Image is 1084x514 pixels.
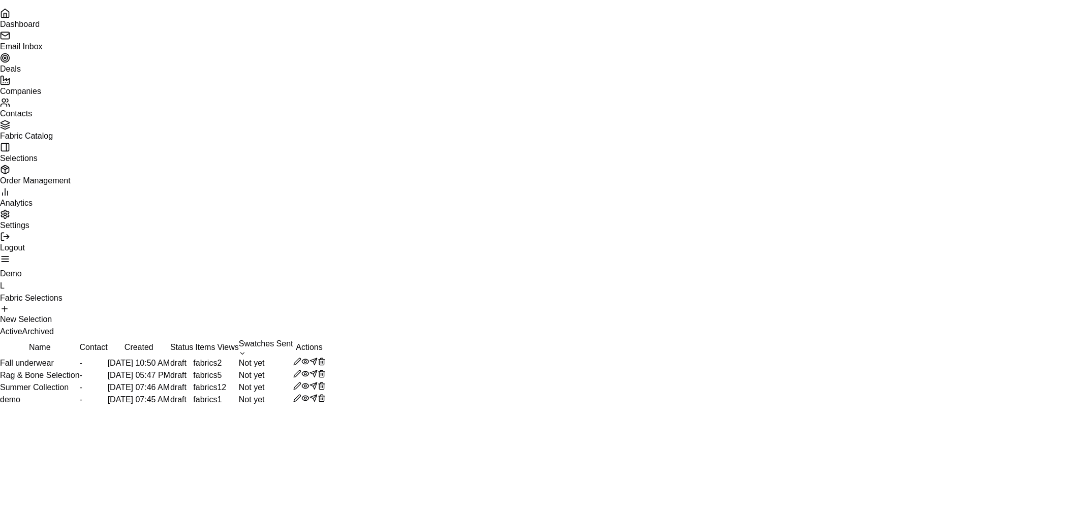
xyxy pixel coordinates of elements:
th: Actions [293,338,326,357]
div: [DATE] 07:45 AM [108,394,170,406]
button: Share Selection [309,358,318,366]
div: - [80,394,108,406]
div: [DATE] 05:47 PM [108,369,170,381]
div: - [80,357,108,369]
span: draft [170,359,187,367]
td: 12 [217,381,238,394]
button: Share Selection [309,370,318,378]
div: [DATE] 10:50 AM [108,357,170,369]
button: Edit Selection [293,382,301,390]
td: fabrics [193,357,217,369]
span: Not yet [239,395,265,404]
span: Not yet [239,371,265,379]
td: fabrics [193,394,217,406]
th: Contact [80,338,108,357]
button: Open Client Preview [301,358,309,366]
button: Edit Selection [293,370,301,378]
span: draft [170,383,187,392]
td: fabrics [193,381,217,394]
button: Archived [22,326,54,338]
td: 1 [217,394,238,406]
th: Items [193,338,217,357]
div: [DATE] 07:46 AM [108,381,170,394]
button: Open Client Preview [301,382,309,390]
th: Created [108,338,170,357]
button: Open Client Preview [301,394,309,402]
button: Edit Selection [293,358,301,366]
button: Open Client Preview [301,370,309,378]
div: - [80,381,108,394]
span: draft [170,371,187,379]
div: - [80,369,108,381]
th: Views [217,338,238,357]
td: 2 [217,357,238,369]
div: Swatches Sent [239,338,293,357]
td: fabrics [193,369,217,381]
span: draft [170,395,187,404]
span: Not yet [239,359,265,367]
button: Share Selection [309,394,318,402]
th: Status [170,338,193,357]
button: Edit Selection [293,394,301,402]
td: 5 [217,369,238,381]
button: Share Selection [309,382,318,390]
span: Not yet [239,383,265,392]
